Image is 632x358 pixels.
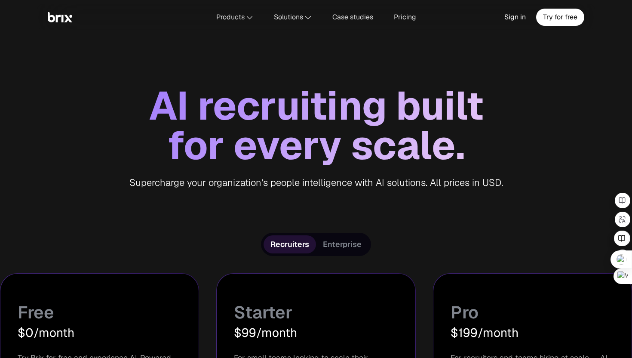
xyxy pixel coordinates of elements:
[270,239,309,250] span: Recruiters
[327,9,378,26] a: Case studies
[536,9,584,26] a: Try for free
[18,324,181,342] div: $0/month
[451,308,614,317] h3: Pro
[394,14,416,21] span: Pricing
[216,14,245,21] span: Products
[323,239,362,250] span: Enterprise
[274,14,303,21] span: Solutions
[389,9,421,26] a: Pricing
[48,12,72,22] img: Brix Logo
[332,14,373,21] span: Case studies
[499,9,531,26] a: Sign in
[18,308,181,317] h3: Free
[234,308,398,317] h3: Starter
[234,324,398,342] div: $99/month
[451,324,614,342] div: $199/month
